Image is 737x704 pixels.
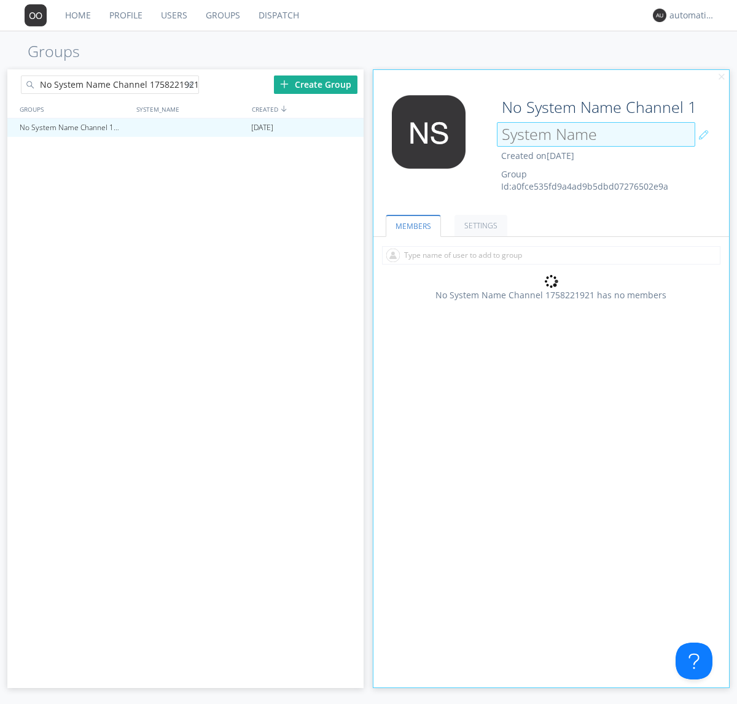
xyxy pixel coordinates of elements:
a: No System Name Channel 1758221921[DATE] [7,118,364,137]
img: plus.svg [280,80,289,88]
img: 373638.png [25,4,47,26]
iframe: Toggle Customer Support [676,643,712,679]
input: System Name [497,122,695,147]
div: GROUPS [17,100,130,118]
span: [DATE] [547,150,574,161]
input: Type name of user to add to group [382,246,720,265]
span: Group Id: a0fce535fd9a4ad9b5dbd07276502e9a [501,168,668,192]
div: automation+dispatcher0014 [669,9,716,21]
a: MEMBERS [386,215,441,237]
img: 373638.png [383,95,475,169]
span: Created on [501,150,574,161]
div: Create Group [274,75,357,94]
input: Search groups [21,75,199,94]
img: cancel.svg [717,73,726,82]
img: 373638.png [653,9,666,22]
div: SYSTEM_NAME [133,100,249,118]
img: spin.svg [544,274,559,289]
div: CREATED [249,100,365,118]
a: SETTINGS [454,215,507,236]
div: No System Name Channel 1758221921 has no members [373,289,730,301]
div: No System Name Channel 1758221921 [17,118,131,137]
span: [DATE] [251,118,273,137]
input: Group Name [497,95,695,120]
